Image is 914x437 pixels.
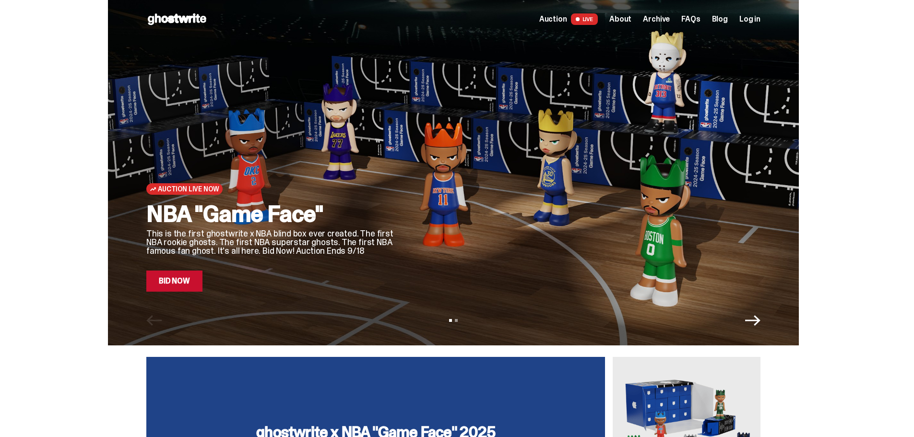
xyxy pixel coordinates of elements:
[455,319,458,322] button: View slide 2
[146,271,202,292] a: Bid Now
[609,15,631,23] a: About
[449,319,452,322] button: View slide 1
[146,202,396,225] h2: NBA "Game Face"
[539,13,598,25] a: Auction LIVE
[146,229,396,255] p: This is the first ghostwrite x NBA blind box ever created. The first NBA rookie ghosts. The first...
[712,15,728,23] a: Blog
[539,15,567,23] span: Auction
[571,13,598,25] span: LIVE
[643,15,670,23] a: Archive
[681,15,700,23] a: FAQs
[158,185,219,193] span: Auction Live Now
[739,15,760,23] a: Log in
[745,313,760,328] button: Next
